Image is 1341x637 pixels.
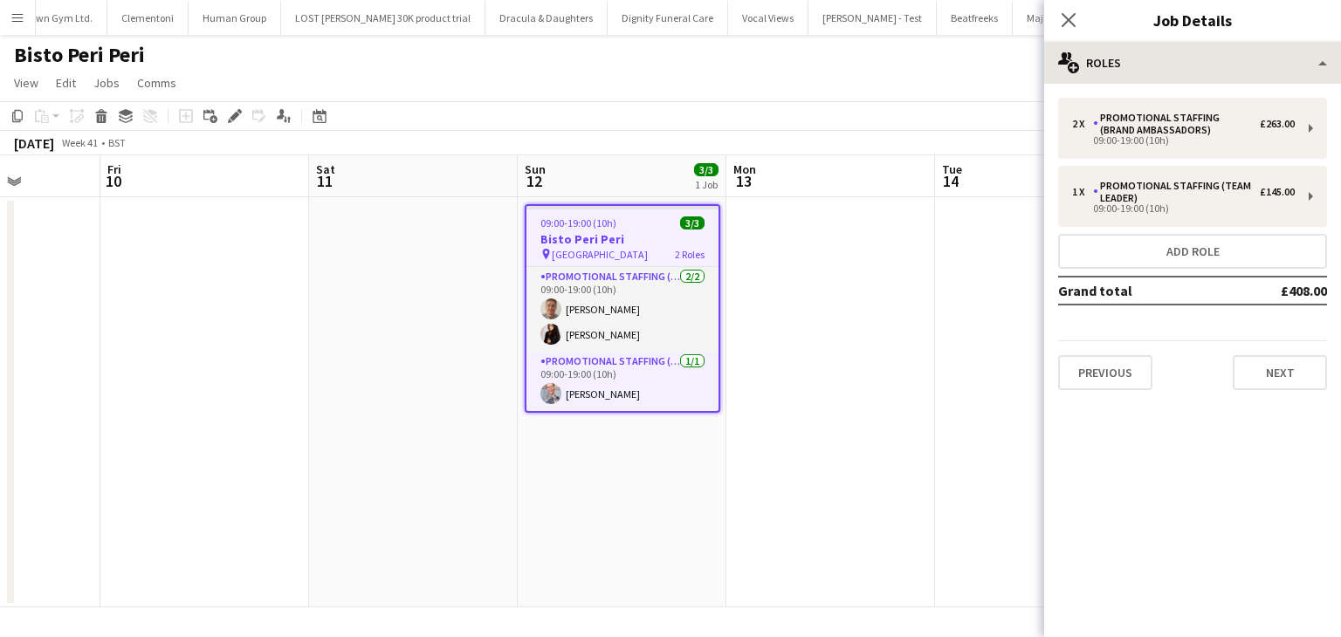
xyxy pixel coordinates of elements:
div: 1 Job [695,178,718,191]
span: Sat [316,161,335,177]
span: 14 [939,171,962,191]
app-card-role: Promotional Staffing (Brand Ambassadors)2/209:00-19:00 (10h)[PERSON_NAME][PERSON_NAME] [526,267,719,352]
button: Next [1233,355,1327,390]
div: 1 x [1072,186,1093,198]
span: Sun [525,161,546,177]
span: 2 Roles [675,248,705,261]
button: Add role [1058,234,1327,269]
button: Vocal Views [728,1,808,35]
button: LOST [PERSON_NAME] 30K product trial [281,1,485,35]
span: Week 41 [58,136,101,149]
span: 3/3 [680,216,705,229]
span: 10 [105,171,121,191]
span: Fri [107,161,121,177]
span: 13 [731,171,756,191]
span: 09:00-19:00 (10h) [540,216,616,229]
button: [PERSON_NAME] - Test [808,1,937,35]
a: Edit [49,72,83,94]
a: Comms [130,72,183,94]
span: 3/3 [694,163,719,176]
span: [GEOGRAPHIC_DATA] [552,248,648,261]
button: Previous [1058,355,1152,390]
app-card-role: Promotional Staffing (Team Leader)1/109:00-19:00 (10h)[PERSON_NAME] [526,352,719,411]
div: 2 x [1072,118,1093,130]
span: Mon [733,161,756,177]
a: Jobs [86,72,127,94]
td: £408.00 [1223,277,1327,305]
div: [DATE] [14,134,54,152]
span: View [14,75,38,91]
span: 11 [313,171,335,191]
span: Tue [942,161,962,177]
button: Dignity Funeral Care [608,1,728,35]
div: Roles [1044,42,1341,84]
div: 09:00-19:00 (10h) [1072,204,1295,213]
div: Promotional Staffing (Team Leader) [1093,180,1260,204]
h3: Job Details [1044,9,1341,31]
button: Clementoni [107,1,189,35]
span: Edit [56,75,76,91]
span: 12 [522,171,546,191]
app-job-card: 09:00-19:00 (10h)3/3Bisto Peri Peri [GEOGRAPHIC_DATA]2 RolesPromotional Staffing (Brand Ambassado... [525,204,720,413]
button: Majestic Wines [1013,1,1107,35]
button: Human Group [189,1,281,35]
div: Promotional Staffing (Brand Ambassadors) [1093,112,1260,136]
button: Crown Gym Ltd. [7,1,107,35]
div: 09:00-19:00 (10h) [1072,136,1295,145]
a: View [7,72,45,94]
span: Jobs [93,75,120,91]
h1: Bisto Peri Peri [14,42,145,68]
td: Grand total [1058,277,1223,305]
button: Dracula & Daughters [485,1,608,35]
div: £145.00 [1260,186,1295,198]
div: £263.00 [1260,118,1295,130]
span: Comms [137,75,176,91]
div: BST [108,136,126,149]
h3: Bisto Peri Peri [526,231,719,247]
button: Beatfreeks [937,1,1013,35]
